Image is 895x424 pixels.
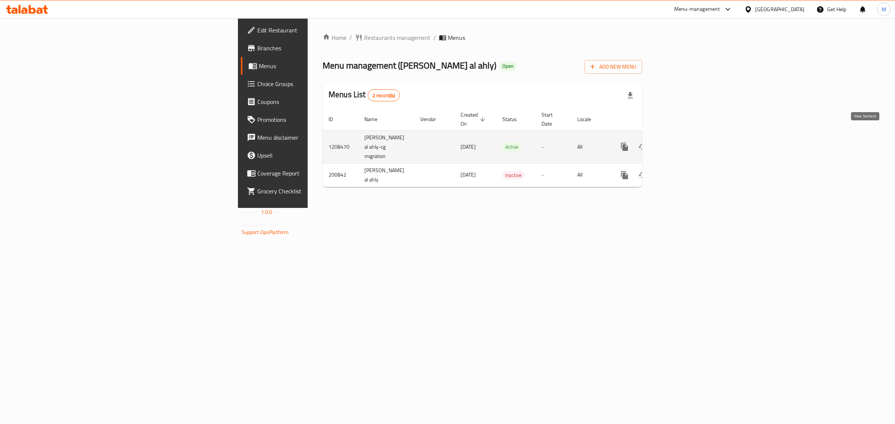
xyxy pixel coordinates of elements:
[241,57,387,75] a: Menus
[536,130,571,163] td: -
[502,143,521,151] span: Active
[448,33,465,42] span: Menus
[241,111,387,129] a: Promotions
[433,33,436,42] li: /
[536,163,571,187] td: -
[241,75,387,93] a: Choice Groups
[257,169,381,178] span: Coverage Report
[242,227,289,237] a: Support.OpsPlatform
[368,89,400,101] div: Total records count
[259,61,381,70] span: Menus
[461,110,487,128] span: Created On
[241,182,387,200] a: Grocery Checklist
[257,26,381,35] span: Edit Restaurant
[323,108,693,187] table: enhanced table
[329,89,400,101] h2: Menus List
[571,130,610,163] td: All
[616,138,634,156] button: more
[257,97,381,106] span: Coupons
[502,143,521,152] div: Active
[634,166,651,184] button: Change Status
[610,108,693,131] th: Actions
[541,110,562,128] span: Start Date
[571,163,610,187] td: All
[461,142,476,152] span: [DATE]
[241,93,387,111] a: Coupons
[420,115,446,124] span: Vendor
[329,115,343,124] span: ID
[499,63,516,69] span: Open
[499,62,516,71] div: Open
[323,57,496,74] span: Menu management ( [PERSON_NAME] al ahly )
[355,33,430,42] a: Restaurants management
[257,44,381,53] span: Branches
[590,62,636,72] span: Add New Menu
[257,79,381,88] span: Choice Groups
[577,115,601,124] span: Locale
[502,171,525,180] span: Inactive
[241,146,387,164] a: Upsell
[755,5,804,13] div: [GEOGRAPHIC_DATA]
[323,33,642,42] nav: breadcrumb
[364,115,387,124] span: Name
[257,133,381,142] span: Menu disclaimer
[257,151,381,160] span: Upsell
[621,86,639,104] div: Export file
[242,220,276,230] span: Get support on:
[241,39,387,57] a: Branches
[241,129,387,146] a: Menu disclaimer
[461,170,476,180] span: [DATE]
[584,60,642,74] button: Add New Menu
[882,5,886,13] span: M
[674,5,720,14] div: Menu-management
[257,187,381,196] span: Grocery Checklist
[261,207,273,217] span: 1.0.0
[257,115,381,124] span: Promotions
[241,164,387,182] a: Coverage Report
[364,33,430,42] span: Restaurants management
[368,92,400,99] span: 2 record(s)
[241,21,387,39] a: Edit Restaurant
[616,166,634,184] button: more
[502,115,527,124] span: Status
[242,207,260,217] span: Version:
